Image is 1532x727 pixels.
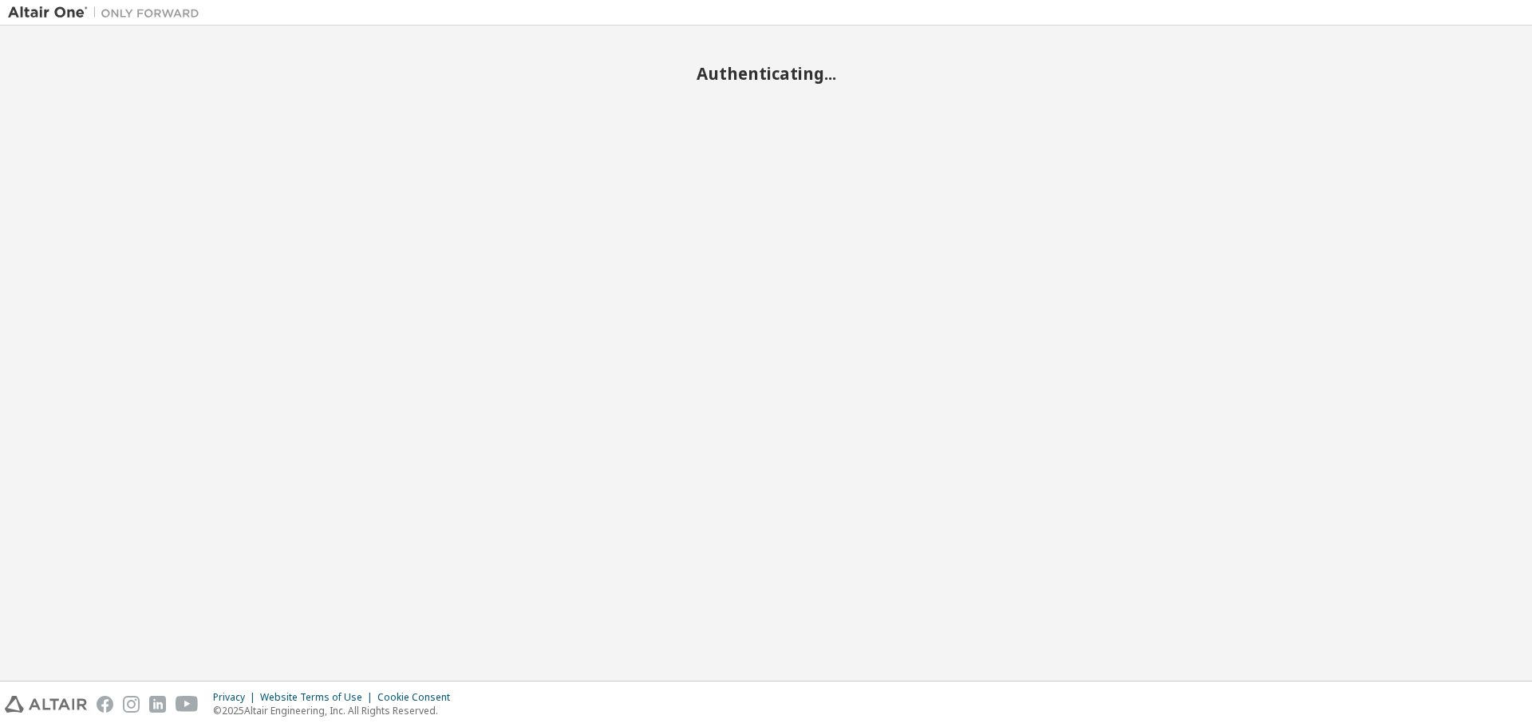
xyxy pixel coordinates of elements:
h2: Authenticating... [8,63,1524,84]
img: linkedin.svg [149,696,166,713]
p: © 2025 Altair Engineering, Inc. All Rights Reserved. [213,704,460,717]
div: Cookie Consent [377,691,460,704]
div: Website Terms of Use [260,691,377,704]
img: Altair One [8,5,207,21]
img: instagram.svg [123,696,140,713]
img: facebook.svg [97,696,113,713]
img: youtube.svg [176,696,199,713]
div: Privacy [213,691,260,704]
img: altair_logo.svg [5,696,87,713]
